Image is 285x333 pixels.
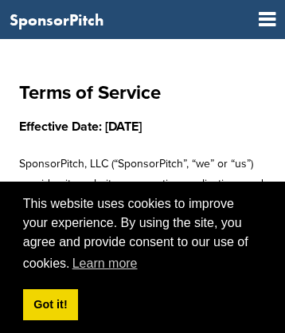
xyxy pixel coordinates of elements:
a: SponsorPitch [10,12,103,28]
a: learn more about cookies [70,252,140,276]
h3: Effective Date: [DATE] [19,117,266,136]
h1: Terms of Service [19,79,266,108]
span: This website uses cookies to improve your experience. By using the site, you agree and provide co... [23,194,262,276]
a: dismiss cookie message [23,289,78,321]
